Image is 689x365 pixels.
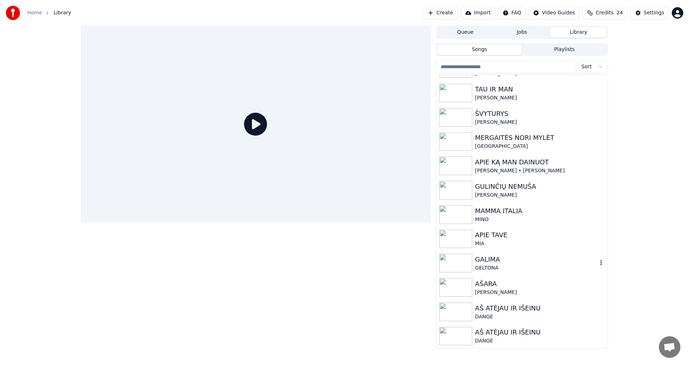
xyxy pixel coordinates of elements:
[498,6,526,19] button: FAQ
[581,63,592,70] span: Sort
[475,279,605,289] div: AŠARA
[423,6,458,19] button: Create
[659,336,680,358] div: Open chat
[475,265,597,272] div: GELTONA
[475,167,605,174] div: [PERSON_NAME] • [PERSON_NAME]
[475,133,605,143] div: MERGAITĖS NORI MYLĖT
[437,27,494,38] button: Queue
[550,27,607,38] button: Library
[475,109,605,119] div: ŠVYTURYS
[437,45,522,55] button: Songs
[53,9,71,17] span: Library
[475,313,605,320] div: DANGĖ
[27,9,71,17] nav: breadcrumb
[596,9,613,17] span: Credits
[475,216,605,223] div: MINO
[475,303,605,313] div: AŠ ATĖJAU IR IŠEINU
[644,9,664,17] div: Settings
[475,337,605,345] div: DANGĖ
[6,6,20,20] img: youka
[522,45,607,55] button: Playlists
[475,192,605,199] div: [PERSON_NAME]
[461,6,495,19] button: Import
[475,240,605,247] div: MIA
[475,206,605,216] div: MAMMA ITALIA
[631,6,669,19] button: Settings
[494,27,550,38] button: Jobs
[617,9,623,17] span: 24
[529,6,580,19] button: Video Guides
[475,327,605,337] div: AŠ ATĖJAU IR IŠEINU
[475,84,605,94] div: TAU IR MAN
[475,289,605,296] div: [PERSON_NAME]
[475,119,605,126] div: [PERSON_NAME]
[475,157,605,167] div: APIE KĄ MAN DAINUOT
[27,9,42,17] a: Home
[475,182,605,192] div: GULINČIŲ NEMUŠA
[475,254,597,265] div: GALIMA
[582,6,627,19] button: Credits24
[475,230,605,240] div: APIE TAVE
[475,143,605,150] div: [GEOGRAPHIC_DATA]
[475,94,605,102] div: [PERSON_NAME]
